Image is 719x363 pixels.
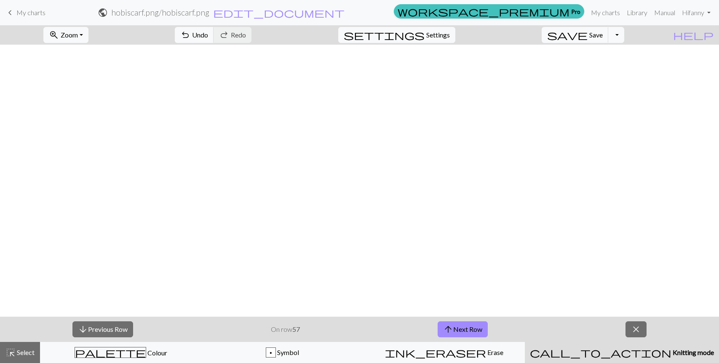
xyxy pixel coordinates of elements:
span: ink_eraser [385,347,486,358]
button: SettingsSettings [338,27,455,43]
span: zoom_in [49,29,59,41]
span: edit_document [213,7,345,19]
i: Settings [344,30,425,40]
span: undo [180,29,190,41]
a: My charts [588,4,623,21]
span: Save [589,31,603,39]
span: workspace_premium [398,5,569,17]
span: help [673,29,714,41]
span: save [547,29,588,41]
button: Erase [363,342,525,363]
span: close [631,323,641,335]
button: Zoom [43,27,88,43]
span: call_to_action [530,347,671,358]
span: public [98,7,108,19]
a: Library [623,4,651,21]
span: Colour [146,349,167,357]
span: My charts [16,8,45,16]
span: keyboard_arrow_left [5,7,15,19]
button: p Symbol [202,342,364,363]
a: Hifanny [679,4,714,21]
h2: hobiscarf.png / hobiscarf.png [111,8,209,17]
span: Erase [486,348,503,356]
span: Symbol [276,348,299,356]
span: arrow_downward [78,323,88,335]
span: settings [344,29,425,41]
span: Settings [426,30,450,40]
button: Knitting mode [525,342,719,363]
span: Knitting mode [671,348,714,356]
div: p [266,348,275,358]
button: Next Row [438,321,488,337]
span: Undo [192,31,208,39]
p: On row [271,324,300,334]
span: Select [16,348,35,356]
a: Pro [394,4,584,19]
span: arrow_upward [443,323,453,335]
button: Save [542,27,609,43]
strong: 57 [292,325,300,333]
button: Undo [175,27,214,43]
button: Colour [40,342,202,363]
a: Manual [651,4,679,21]
span: highlight_alt [5,347,16,358]
span: palette [75,347,146,358]
button: Previous Row [72,321,133,337]
a: My charts [5,5,45,20]
span: Zoom [61,31,78,39]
